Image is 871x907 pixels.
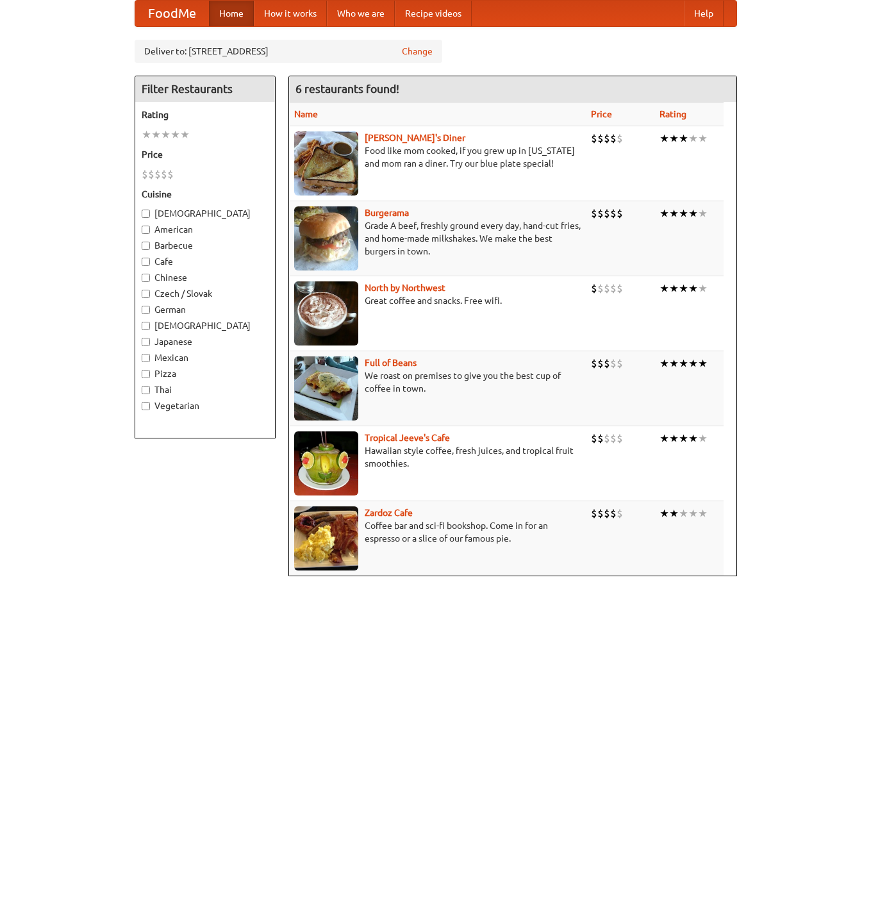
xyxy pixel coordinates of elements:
[617,206,623,221] li: $
[610,281,617,295] li: $
[659,131,669,146] li: ★
[294,219,581,258] p: Grade A beef, freshly ground every day, hand-cut fries, and home-made milkshakes. We make the bes...
[669,356,679,370] li: ★
[698,206,708,221] li: ★
[597,206,604,221] li: $
[294,144,581,170] p: Food like mom cooked, if you grew up in [US_STATE] and mom ran a diner. Try our blue plate special!
[688,356,698,370] li: ★
[135,76,275,102] h4: Filter Restaurants
[142,399,269,412] label: Vegetarian
[669,506,679,520] li: ★
[142,258,150,266] input: Cafe
[294,206,358,270] img: burgerama.jpg
[142,367,269,380] label: Pizza
[142,207,269,220] label: [DEMOGRAPHIC_DATA]
[591,356,597,370] li: $
[395,1,472,26] a: Recipe videos
[327,1,395,26] a: Who we are
[659,506,669,520] li: ★
[142,167,148,181] li: $
[294,109,318,119] a: Name
[659,281,669,295] li: ★
[698,506,708,520] li: ★
[679,206,688,221] li: ★
[142,226,150,234] input: American
[365,508,413,518] a: Zardoz Cafe
[597,506,604,520] li: $
[604,206,610,221] li: $
[142,242,150,250] input: Barbecue
[610,506,617,520] li: $
[142,303,269,316] label: German
[591,431,597,445] li: $
[365,208,409,218] b: Burgerama
[142,274,150,282] input: Chinese
[148,167,154,181] li: $
[698,431,708,445] li: ★
[142,322,150,330] input: [DEMOGRAPHIC_DATA]
[142,188,269,201] h5: Cuisine
[365,283,445,293] a: North by Northwest
[698,281,708,295] li: ★
[365,358,417,368] a: Full of Beans
[659,356,669,370] li: ★
[294,294,581,307] p: Great coffee and snacks. Free wifi.
[294,369,581,395] p: We roast on premises to give you the best cup of coffee in town.
[142,128,151,142] li: ★
[688,281,698,295] li: ★
[142,351,269,364] label: Mexican
[142,271,269,284] label: Chinese
[659,431,669,445] li: ★
[142,108,269,121] h5: Rating
[294,131,358,196] img: sallys.jpg
[617,431,623,445] li: $
[669,131,679,146] li: ★
[142,290,150,298] input: Czech / Slovak
[142,223,269,236] label: American
[151,128,161,142] li: ★
[294,281,358,345] img: north.jpg
[669,281,679,295] li: ★
[610,356,617,370] li: $
[142,287,269,300] label: Czech / Slovak
[142,338,150,346] input: Japanese
[597,356,604,370] li: $
[679,356,688,370] li: ★
[142,319,269,332] label: [DEMOGRAPHIC_DATA]
[365,133,465,143] b: [PERSON_NAME]'s Diner
[610,431,617,445] li: $
[597,281,604,295] li: $
[688,206,698,221] li: ★
[604,281,610,295] li: $
[679,506,688,520] li: ★
[294,444,581,470] p: Hawaiian style coffee, fresh juices, and tropical fruit smoothies.
[365,433,450,443] a: Tropical Jeeve's Cafe
[135,1,209,26] a: FoodMe
[679,281,688,295] li: ★
[698,356,708,370] li: ★
[591,131,597,146] li: $
[142,148,269,161] h5: Price
[167,167,174,181] li: $
[604,356,610,370] li: $
[688,431,698,445] li: ★
[688,506,698,520] li: ★
[604,131,610,146] li: $
[698,131,708,146] li: ★
[617,131,623,146] li: $
[142,386,150,394] input: Thai
[142,306,150,314] input: German
[209,1,254,26] a: Home
[591,281,597,295] li: $
[161,128,170,142] li: ★
[659,206,669,221] li: ★
[610,131,617,146] li: $
[402,45,433,58] a: Change
[294,519,581,545] p: Coffee bar and sci-fi bookshop. Come in for an espresso or a slice of our famous pie.
[294,506,358,570] img: zardoz.jpg
[180,128,190,142] li: ★
[142,354,150,362] input: Mexican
